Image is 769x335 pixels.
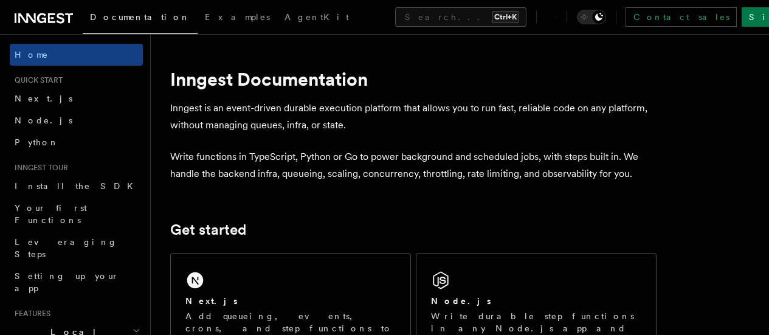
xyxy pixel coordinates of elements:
span: Documentation [90,12,190,22]
span: Leveraging Steps [15,237,117,259]
a: Python [10,131,143,153]
span: Node.js [15,116,72,125]
a: Documentation [83,4,198,34]
span: Features [10,309,50,319]
a: Contact sales [626,7,737,27]
h1: Inngest Documentation [170,68,657,90]
span: AgentKit [284,12,349,22]
h2: Node.js [431,295,491,307]
p: Inngest is an event-driven durable execution platform that allows you to run fast, reliable code ... [170,100,657,134]
span: Home [15,49,49,61]
a: Get started [170,221,246,238]
a: Node.js [10,109,143,131]
a: AgentKit [277,4,356,33]
span: Install the SDK [15,181,140,191]
span: Examples [205,12,270,22]
a: Leveraging Steps [10,231,143,265]
a: Next.js [10,88,143,109]
span: Quick start [10,75,63,85]
a: Setting up your app [10,265,143,299]
span: Setting up your app [15,271,119,293]
a: Home [10,44,143,66]
span: Your first Functions [15,203,87,225]
h2: Next.js [185,295,238,307]
button: Toggle dark mode [577,10,606,24]
a: Examples [198,4,277,33]
p: Write functions in TypeScript, Python or Go to power background and scheduled jobs, with steps bu... [170,148,657,182]
span: Next.js [15,94,72,103]
span: Python [15,137,59,147]
a: Your first Functions [10,197,143,231]
span: Inngest tour [10,163,68,173]
button: Search...Ctrl+K [395,7,526,27]
a: Install the SDK [10,175,143,197]
kbd: Ctrl+K [492,11,519,23]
